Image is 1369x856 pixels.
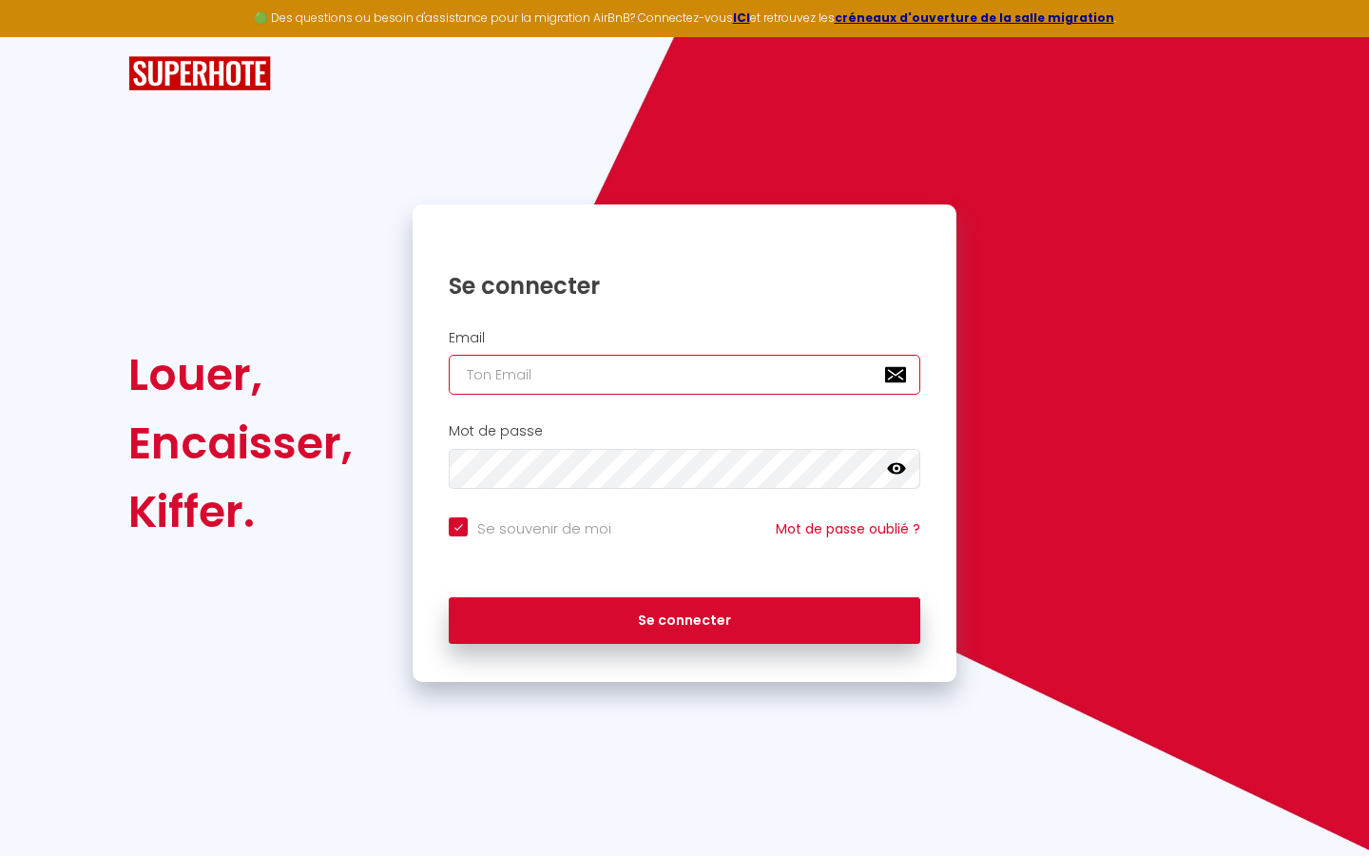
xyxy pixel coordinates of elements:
[449,355,920,395] input: Ton Email
[449,271,920,301] h1: Se connecter
[15,8,72,65] button: Ouvrir le widget de chat LiveChat
[128,56,271,91] img: SuperHote logo
[733,10,750,26] a: ICI
[128,340,353,409] div: Louer,
[449,597,920,645] button: Se connecter
[128,477,353,546] div: Kiffer.
[128,409,353,477] div: Encaisser,
[449,423,920,439] h2: Mot de passe
[449,330,920,346] h2: Email
[835,10,1114,26] a: créneaux d'ouverture de la salle migration
[776,519,920,538] a: Mot de passe oublié ?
